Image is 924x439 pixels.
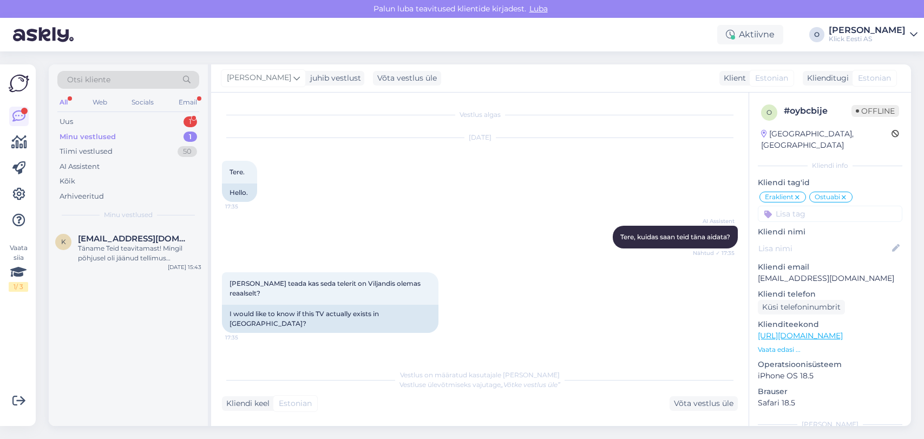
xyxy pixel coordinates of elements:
div: Võta vestlus üle [670,396,738,411]
span: 17:35 [225,202,266,211]
span: AI Assistent [694,217,735,225]
div: [PERSON_NAME] [758,420,902,429]
div: juhib vestlust [306,73,361,84]
span: o [766,108,772,116]
span: Estonian [858,73,891,84]
div: [DATE] [222,133,738,142]
p: Brauser [758,386,902,397]
div: 1 [184,116,197,127]
span: Otsi kliente [67,74,110,86]
span: Offline [851,105,899,117]
div: # oybcbije [784,104,851,117]
span: Ostuabi [815,194,840,200]
span: Tere. [230,168,245,176]
a: [URL][DOMAIN_NAME] [758,331,843,340]
span: Nähtud ✓ 17:35 [693,249,735,257]
span: Luba [526,4,551,14]
div: Arhiveeritud [60,191,104,202]
div: Klienditugi [803,73,849,84]
span: 17:35 [225,333,266,342]
span: Vestluse ülevõtmiseks vajutage [399,381,560,389]
div: Vestlus algas [222,110,738,120]
span: [PERSON_NAME] [227,72,291,84]
p: Kliendi telefon [758,289,902,300]
div: Uus [60,116,73,127]
span: Estonian [279,398,312,409]
div: All [57,95,70,109]
span: K [61,238,66,246]
p: Operatsioonisüsteem [758,359,902,370]
div: Kliendi info [758,161,902,171]
div: AI Assistent [60,161,100,172]
div: Hello. [222,184,257,202]
div: [PERSON_NAME] [829,26,906,35]
span: Vestlus on määratud kasutajale [PERSON_NAME] [400,371,560,379]
div: Minu vestlused [60,132,116,142]
div: Klient [719,73,746,84]
p: Klienditeekond [758,319,902,330]
div: I would like to know if this TV actually exists in [GEOGRAPHIC_DATA]? [222,305,438,333]
img: Askly Logo [9,73,29,94]
div: Socials [129,95,156,109]
div: [DATE] 15:43 [168,263,201,271]
div: Kliendi keel [222,398,270,409]
p: Vaata edasi ... [758,345,902,355]
input: Lisa tag [758,206,902,222]
a: [PERSON_NAME]Klick Eesti AS [829,26,918,43]
p: Kliendi email [758,261,902,273]
div: 1 / 3 [9,282,28,292]
div: Aktiivne [717,25,783,44]
div: Email [176,95,199,109]
p: Kliendi nimi [758,226,902,238]
input: Lisa nimi [758,243,890,254]
div: 1 [184,132,197,142]
div: Web [90,95,109,109]
span: Minu vestlused [104,210,153,220]
p: iPhone OS 18.5 [758,370,902,382]
span: Estonian [755,73,788,84]
div: Võta vestlus üle [373,71,441,86]
span: Eraklient [765,194,794,200]
div: Küsi telefoninumbrit [758,300,845,314]
div: Klick Eesti AS [829,35,906,43]
p: Safari 18.5 [758,397,902,409]
div: O [809,27,824,42]
span: [PERSON_NAME] teada kas seda telerit on Viljandis olemas reaalselt? [230,279,422,297]
div: Tiimi vestlused [60,146,113,157]
p: [EMAIL_ADDRESS][DOMAIN_NAME] [758,273,902,284]
div: Vaata siia [9,243,28,292]
i: „Võtke vestlus üle” [501,381,560,389]
p: Kliendi tag'id [758,177,902,188]
div: Kõik [60,176,75,187]
div: 50 [178,146,197,157]
span: Tere, kuidas saan teid täna aidata? [620,233,730,241]
div: Täname Teid teavitamast! Mingil põhjusel oli jäänud tellimus kinnitamata. Kinnitasime nüüd käsits... [78,244,201,263]
div: [GEOGRAPHIC_DATA], [GEOGRAPHIC_DATA] [761,128,892,151]
span: Ksepa30@gmail.com [78,234,191,244]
